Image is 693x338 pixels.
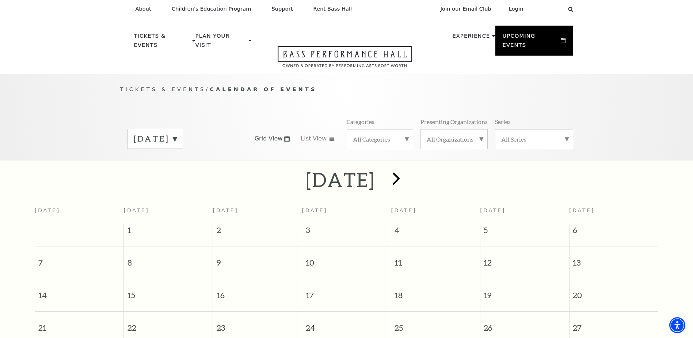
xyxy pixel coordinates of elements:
[570,225,658,239] span: 6
[427,135,481,143] label: All Organizations
[124,279,213,304] span: 15
[302,312,391,337] span: 24
[172,6,251,12] p: Children's Education Program
[306,168,375,191] h2: [DATE]
[124,225,213,239] span: 1
[420,118,488,125] p: Presenting Organizations
[213,312,302,337] span: 23
[353,135,407,143] label: All Categories
[569,207,595,213] span: [DATE]
[213,279,302,304] span: 16
[480,207,506,213] span: [DATE]
[391,225,480,239] span: 4
[255,135,283,143] span: Grid View
[134,31,191,54] p: Tickets & Events
[391,247,480,272] span: 11
[302,247,391,272] span: 10
[124,247,213,272] span: 8
[495,118,511,125] p: Series
[120,86,206,92] span: Tickets & Events
[480,312,569,337] span: 26
[391,279,480,304] span: 18
[124,207,149,213] span: [DATE]
[535,5,561,12] select: Select:
[313,6,352,12] p: Rent Bass Hall
[503,31,559,54] p: Upcoming Events
[570,279,658,304] span: 20
[136,6,151,12] p: About
[272,6,293,12] p: Support
[302,207,328,213] span: [DATE]
[391,207,416,213] span: [DATE]
[301,135,327,143] span: List View
[452,31,490,45] p: Experience
[251,46,438,74] a: Open this option
[382,167,408,193] button: next
[134,133,177,144] label: [DATE]
[480,279,569,304] span: 19
[480,247,569,272] span: 12
[35,247,123,272] span: 7
[124,312,213,337] span: 22
[213,247,302,272] span: 9
[480,225,569,239] span: 5
[669,317,685,333] div: Accessibility Menu
[302,279,391,304] span: 17
[195,31,247,54] p: Plan Your Visit
[302,225,391,239] span: 3
[120,85,573,94] p: /
[35,312,123,337] span: 21
[35,203,124,225] th: [DATE]
[347,118,374,125] p: Categories
[391,312,480,337] span: 25
[213,207,239,213] span: [DATE]
[35,279,123,304] span: 14
[570,312,658,337] span: 27
[501,135,567,143] label: All Series
[213,225,302,239] span: 2
[570,247,658,272] span: 13
[210,86,317,92] span: Calendar of Events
